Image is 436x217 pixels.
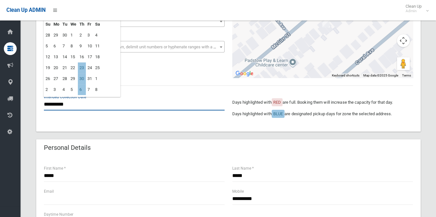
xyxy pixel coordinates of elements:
td: 14 [61,52,69,62]
td: 19 [44,62,52,73]
td: 29 [69,73,78,84]
p: Days highlighted with are full. Booking them will increase the capacity for that day. [232,99,413,106]
span: RED [273,100,281,105]
td: 4 [94,30,102,41]
td: 9 [78,41,86,52]
td: 31 [86,73,94,84]
div: 31 Mc Girr Street, PADSTOW NSW 2211 [320,14,333,30]
td: 26 [44,73,52,84]
td: 16 [78,52,86,62]
td: 8 [94,84,102,95]
span: Map data ©2025 Google [363,74,398,77]
button: Drag Pegman onto the map to open Street View [397,57,410,70]
th: We [69,19,78,30]
td: 27 [52,73,61,84]
td: 1 [69,30,78,41]
span: BLUE [273,111,283,116]
td: 7 [86,84,94,95]
td: 15 [69,52,78,62]
p: Days highlighted with are designated pickup days for zone the selected address. [232,110,413,118]
td: 10 [86,41,94,52]
td: 5 [44,41,52,52]
th: Tu [61,19,69,30]
td: 28 [44,30,52,41]
td: 6 [52,41,61,52]
td: 2 [44,84,52,95]
span: 31 [44,15,225,27]
td: 23 [78,62,86,73]
th: Fr [86,19,94,30]
small: Admin [406,9,422,13]
th: Th [78,19,86,30]
td: 21 [61,62,69,73]
td: 1 [94,73,102,84]
td: 3 [52,84,61,95]
th: Mo [52,19,61,30]
span: Select the unit number from the dropdown, delimit unit numbers or hyphenate ranges with a comma [48,44,227,49]
td: 28 [61,73,69,84]
td: 18 [94,52,102,62]
header: Personal Details [36,141,98,154]
span: Clean Up [402,4,428,13]
td: 25 [94,62,102,73]
td: 2 [78,30,86,41]
th: Sa [94,19,102,30]
th: Su [44,19,52,30]
span: 31 [45,17,223,26]
a: Open this area in Google Maps (opens a new window) [234,69,255,78]
td: 22 [69,62,78,73]
td: 30 [61,30,69,41]
td: 7 [61,41,69,52]
td: 3 [86,30,94,41]
td: 4 [61,84,69,95]
td: 6 [78,84,86,95]
td: 8 [69,41,78,52]
td: 20 [52,62,61,73]
a: Terms (opens in new tab) [402,74,411,77]
img: Google [234,69,255,78]
button: Map camera controls [397,34,410,47]
td: 12 [44,52,52,62]
td: 13 [52,52,61,62]
td: 5 [69,84,78,95]
td: 29 [52,30,61,41]
td: 11 [94,41,102,52]
td: 24 [86,62,94,73]
td: 30 [78,73,86,84]
span: Clean Up ADMIN [6,7,45,13]
td: 17 [86,52,94,62]
button: Keyboard shortcuts [332,73,359,78]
